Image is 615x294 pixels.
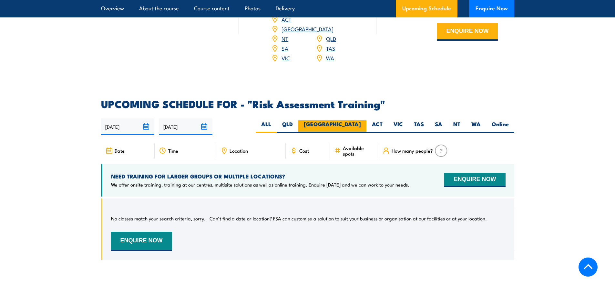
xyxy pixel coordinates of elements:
[388,120,408,133] label: VIC
[343,145,374,156] span: Available spots
[437,23,498,41] button: ENQUIRE NOW
[111,181,409,188] p: We offer onsite training, training at our centres, multisite solutions as well as online training...
[282,54,290,62] a: VIC
[429,120,448,133] label: SA
[444,173,505,187] button: ENQUIRE NOW
[101,99,514,108] h2: UPCOMING SCHEDULE FOR - "Risk Assessment Training"
[408,120,429,133] label: TAS
[299,148,309,153] span: Cost
[326,35,336,42] a: QLD
[101,118,154,135] input: From date
[277,120,298,133] label: QLD
[466,120,486,133] label: WA
[448,120,466,133] label: NT
[298,120,366,133] label: [GEOGRAPHIC_DATA]
[168,148,178,153] span: Time
[210,215,487,222] p: Can’t find a date or location? FSA can customise a solution to suit your business or organisation...
[282,35,288,42] a: NT
[326,44,335,52] a: TAS
[366,120,388,133] label: ACT
[115,148,125,153] span: Date
[282,15,292,23] a: ACT
[486,120,514,133] label: Online
[282,44,288,52] a: SA
[111,173,409,180] h4: NEED TRAINING FOR LARGER GROUPS OR MULTIPLE LOCATIONS?
[111,215,206,222] p: No classes match your search criteria, sorry.
[159,118,212,135] input: To date
[230,148,248,153] span: Location
[392,148,433,153] span: How many people?
[111,232,172,251] button: ENQUIRE NOW
[256,120,277,133] label: ALL
[326,54,334,62] a: WA
[282,25,333,33] a: [GEOGRAPHIC_DATA]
